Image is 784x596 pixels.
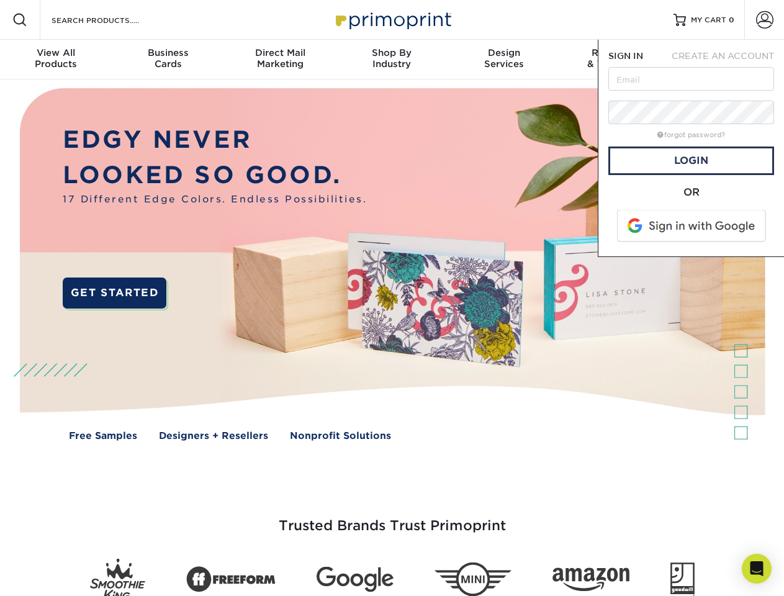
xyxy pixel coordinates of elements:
span: 17 Different Edge Colors. Endless Possibilities. [63,192,367,207]
span: CREATE AN ACCOUNT [672,51,774,61]
a: Free Samples [69,429,137,443]
img: Primoprint [330,6,454,33]
div: Industry [336,47,448,70]
a: DesignServices [448,40,560,79]
span: SIGN IN [608,51,643,61]
div: Marketing [224,47,336,70]
a: GET STARTED [63,278,166,309]
a: Direct MailMarketing [224,40,336,79]
img: Goodwill [670,562,695,596]
div: OR [608,185,774,200]
a: Login [608,147,774,175]
a: BusinessCards [112,40,223,79]
span: 0 [729,16,734,24]
img: Google [317,567,394,592]
span: Design [448,47,560,58]
span: MY CART [691,15,726,25]
a: Designers + Resellers [159,429,268,443]
span: Business [112,47,223,58]
a: forgot password? [657,131,725,139]
h3: Trusted Brands Trust Primoprint [29,488,755,549]
span: Resources [560,47,672,58]
div: Cards [112,47,223,70]
div: Services [448,47,560,70]
input: SEARCH PRODUCTS..... [50,12,171,27]
input: Email [608,67,774,91]
p: EDGY NEVER [63,122,367,158]
p: LOOKED SO GOOD. [63,158,367,193]
span: Shop By [336,47,448,58]
a: Nonprofit Solutions [290,429,391,443]
span: Direct Mail [224,47,336,58]
a: Shop ByIndustry [336,40,448,79]
a: Resources& Templates [560,40,672,79]
div: Open Intercom Messenger [742,554,772,584]
img: Amazon [552,568,629,592]
div: & Templates [560,47,672,70]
